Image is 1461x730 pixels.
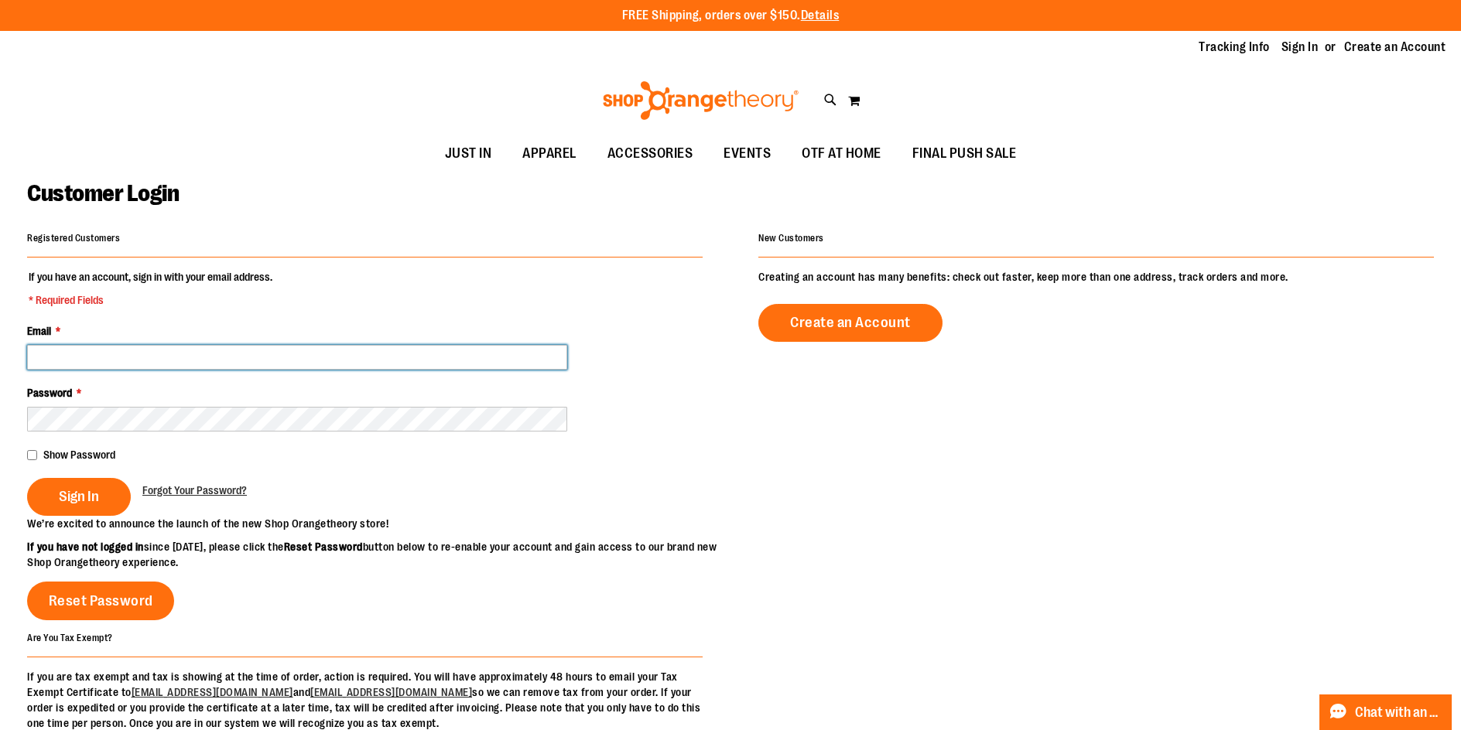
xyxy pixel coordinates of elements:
a: Reset Password [27,582,174,620]
button: Chat with an Expert [1319,694,1452,730]
a: Tracking Info [1199,39,1270,56]
span: Customer Login [27,180,179,206]
span: * Required Fields [29,292,272,308]
a: FINAL PUSH SALE [897,136,1032,172]
span: Create an Account [790,314,911,331]
a: [EMAIL_ADDRESS][DOMAIN_NAME] [132,686,293,698]
p: since [DATE], please click the button below to re-enable your account and gain access to our bran... [27,539,730,570]
span: EVENTS [724,136,771,171]
a: Details [801,9,840,22]
a: EVENTS [708,136,786,172]
a: Create an Account [1344,39,1446,56]
p: We’re excited to announce the launch of the new Shop Orangetheory store! [27,516,730,531]
span: Forgot Your Password? [142,484,247,496]
legend: If you have an account, sign in with your email address. [27,269,274,308]
strong: Registered Customers [27,233,120,244]
span: Sign In [59,488,99,505]
span: FINAL PUSH SALE [912,136,1017,171]
a: JUST IN [429,136,508,172]
a: APPAREL [507,136,592,172]
span: OTF AT HOME [802,136,881,171]
a: Sign In [1281,39,1319,56]
span: JUST IN [445,136,492,171]
span: Reset Password [49,592,153,609]
a: ACCESSORIES [592,136,709,172]
span: ACCESSORIES [607,136,693,171]
span: Password [27,387,72,399]
span: Email [27,325,51,337]
span: Show Password [43,449,115,461]
p: FREE Shipping, orders over $150. [622,7,840,25]
button: Sign In [27,478,131,516]
a: Forgot Your Password? [142,483,247,498]
p: Creating an account has many benefits: check out faster, keep more than one address, track orders... [758,269,1434,285]
img: Shop Orangetheory [600,81,801,120]
a: [EMAIL_ADDRESS][DOMAIN_NAME] [310,686,472,698]
strong: New Customers [758,233,824,244]
a: Create an Account [758,304,943,342]
strong: If you have not logged in [27,541,144,553]
strong: Reset Password [284,541,363,553]
span: APPAREL [522,136,577,171]
strong: Are You Tax Exempt? [27,632,113,643]
a: OTF AT HOME [786,136,897,172]
span: Chat with an Expert [1355,705,1442,720]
